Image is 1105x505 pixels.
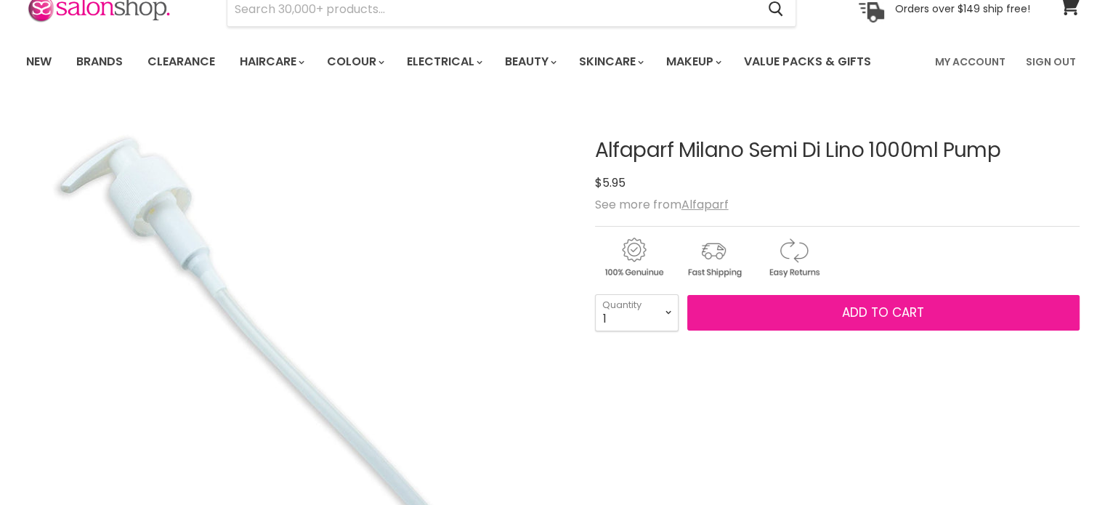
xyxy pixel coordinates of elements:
[675,235,752,280] img: shipping.gif
[842,304,924,321] span: Add to cart
[568,47,652,77] a: Skincare
[1017,47,1085,77] a: Sign Out
[65,47,134,77] a: Brands
[895,2,1030,15] p: Orders over $149 ship free!
[687,295,1080,331] button: Add to cart
[396,47,491,77] a: Electrical
[595,196,729,213] span: See more from
[595,294,679,331] select: Quantity
[137,47,226,77] a: Clearance
[595,140,1080,162] h1: Alfaparf Milano Semi Di Lino 1000ml Pump
[681,196,729,213] a: Alfaparf
[229,47,313,77] a: Haircare
[316,47,393,77] a: Colour
[926,47,1014,77] a: My Account
[494,47,565,77] a: Beauty
[595,174,626,191] span: $5.95
[15,41,904,83] ul: Main menu
[8,41,1098,83] nav: Main
[733,47,882,77] a: Value Packs & Gifts
[595,235,672,280] img: genuine.gif
[655,47,730,77] a: Makeup
[15,47,62,77] a: New
[755,235,832,280] img: returns.gif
